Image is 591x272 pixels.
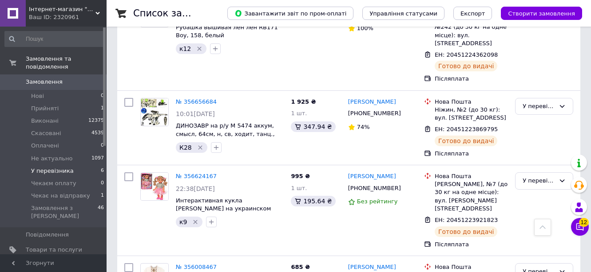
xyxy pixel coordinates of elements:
[29,13,107,21] div: Ваш ID: 2320961
[435,106,508,122] div: Ніжин, №2 (до 30 кг): вул. [STREET_ADDRESS]
[435,51,498,58] span: ЕН: 20451224362098
[348,263,396,272] a: [PERSON_NAME]
[579,218,589,226] span: 12
[348,98,396,106] a: [PERSON_NAME]
[140,98,169,126] a: Фото товару
[176,110,215,117] span: 10:01[DATE]
[357,198,398,205] span: Без рейтингу
[133,8,223,19] h1: Список замовлень
[435,180,508,213] div: [PERSON_NAME], №7 (до 30 кг на одне місце): вул. [PERSON_NAME][STREET_ADDRESS]
[362,7,444,20] button: Управління статусами
[291,98,316,105] span: 1 925 ₴
[291,121,335,132] div: 347.94 ₴
[31,117,59,125] span: Виконані
[291,196,335,206] div: 195.64 ₴
[101,192,104,200] span: 1
[435,75,508,83] div: Післяплата
[435,226,498,237] div: Готово до видачі
[435,98,508,106] div: Нова Пошта
[571,218,589,236] button: Чат з покупцем12
[348,172,396,181] a: [PERSON_NAME]
[348,110,401,117] span: [PHONE_NUMBER]
[31,155,72,163] span: Не актуально
[192,218,199,225] svg: Видалити мітку
[31,192,90,200] span: Чекає на відправку
[508,10,575,17] span: Створити замовлення
[291,264,310,270] span: 685 ₴
[197,144,204,151] svg: Видалити мітку
[179,218,187,225] span: к9
[227,7,353,20] button: Завантажити звіт по пром-оплаті
[435,241,508,249] div: Післяплата
[460,10,485,17] span: Експорт
[31,142,59,150] span: Оплачені
[101,167,104,175] span: 6
[26,231,69,239] span: Повідомлення
[31,105,59,113] span: Прийняті
[31,92,44,100] span: Нові
[369,10,437,17] span: Управління статусами
[176,98,217,105] a: № 356656684
[291,173,310,179] span: 995 ₴
[523,176,555,186] div: У перевізника
[31,129,61,137] span: Скасовані
[176,122,275,145] a: ДИНОЗАВР на р/у M 5474 аккум, смысл, 64см, н, св, ходит, танц., подвиж.дет, в кор, 60-33-18см
[31,179,76,187] span: Чекаєм оплату
[101,142,104,150] span: 0
[26,246,82,254] span: Товари та послуги
[291,110,307,117] span: 1 шт.
[88,117,104,125] span: 12375
[435,7,508,47] div: м. [GEOGRAPHIC_DATA] ([GEOGRAPHIC_DATA].), №242 (до 30 кг на одне місце): вул. [STREET_ADDRESS]
[176,185,215,192] span: 22:38[DATE]
[501,7,582,20] button: Створити замовлення
[141,173,168,200] img: Фото товару
[176,173,217,179] a: № 356624167
[234,9,346,17] span: Завантажити звіт по пром-оплаті
[140,172,169,201] a: Фото товару
[176,197,271,220] a: Интерактивная кукла [PERSON_NAME] на украинском языке 32 см
[435,172,508,180] div: Нова Пошта
[98,204,104,220] span: 46
[176,264,217,270] a: № 356008467
[435,61,498,71] div: Готово до видачі
[91,155,104,163] span: 1097
[435,150,508,158] div: Післяплата
[31,204,98,220] span: Замовлення з [PERSON_NAME]
[291,185,307,191] span: 1 шт.
[31,167,74,175] span: У перевізника
[91,129,104,137] span: 4539
[357,25,373,31] span: 100%
[26,55,107,71] span: Замовлення та повідомлення
[179,144,192,151] span: К28
[492,10,582,16] a: Створити замовлення
[141,98,168,126] img: Фото товару
[29,5,95,13] span: Інтернет-магазин "Капітоша"
[435,136,498,146] div: Готово до видачі
[101,105,104,113] span: 1
[4,31,105,47] input: Пошук
[435,263,508,271] div: Нова Пошта
[26,78,63,86] span: Замовлення
[435,217,498,223] span: ЕН: 20451223921823
[453,7,492,20] button: Експорт
[101,179,104,187] span: 0
[435,126,498,132] span: ЕН: 20451223869795
[179,45,191,52] span: к12
[101,92,104,100] span: 0
[523,102,555,111] div: У перевізника
[196,45,203,52] svg: Видалити мітку
[357,124,370,130] span: 74%
[348,185,401,191] span: [PHONE_NUMBER]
